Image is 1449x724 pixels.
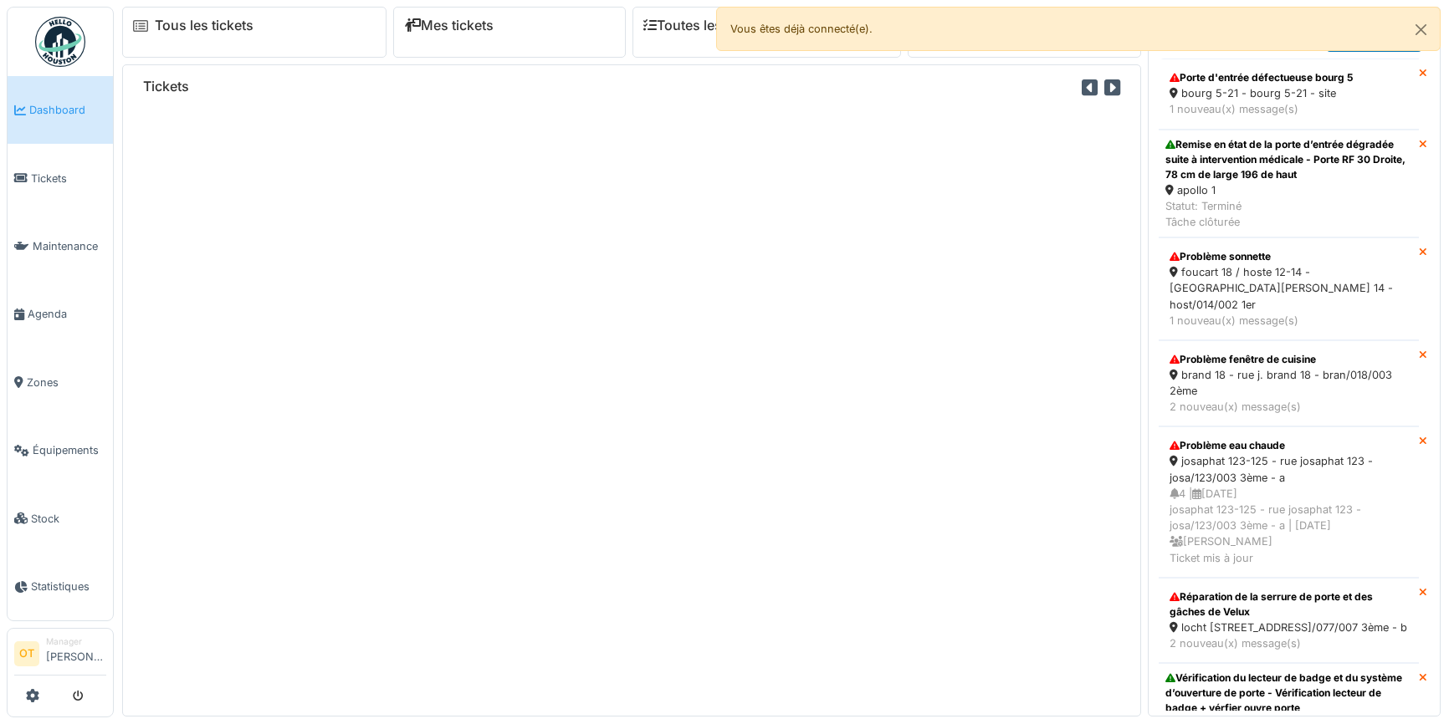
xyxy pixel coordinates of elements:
a: Tickets [8,144,113,212]
h6: Tickets [143,79,189,94]
div: Remise en état de la porte d’entrée dégradée suite à intervention médicale - Porte RF 30 Droite, ... [1165,137,1412,182]
a: OT Manager[PERSON_NAME] [14,635,106,676]
a: Problème eau chaude josaphat 123-125 - rue josaphat 123 - josa/123/003 3ème - a 4 |[DATE]josaphat... [1159,426,1419,577]
div: 4 | [DATE] josaphat 123-125 - rue josaphat 123 - josa/123/003 3ème - a | [DATE] [PERSON_NAME] Tic... [1170,486,1408,566]
div: foucart 18 / hoste 12-14 - [GEOGRAPHIC_DATA][PERSON_NAME] 14 - host/014/002 1er [1170,264,1408,313]
div: Problème sonnette [1170,249,1408,264]
div: bourg 5-21 - bourg 5-21 - site [1170,85,1408,101]
div: 2 nouveau(x) message(s) [1170,635,1408,651]
div: josaphat 123-125 - rue josaphat 123 - josa/123/003 3ème - a [1170,453,1408,485]
div: Vérification du lecteur de badge et du système d’ouverture de porte - Vérification lecteur de bad... [1165,670,1412,716]
div: brand 18 - rue j. brand 18 - bran/018/003 2ème [1170,367,1408,399]
div: Problème eau chaude [1170,438,1408,453]
span: Zones [27,375,106,390]
span: Statistiques [31,579,106,594]
div: apollo 1 [1165,182,1412,198]
a: Remise en état de la porte d’entrée dégradée suite à intervention médicale - Porte RF 30 Droite, ... [1159,130,1419,238]
div: Porte d'entrée défectueuse bourg 5 [1170,70,1408,85]
a: Réparation de la serrure de porte et des gâches de Velux locht [STREET_ADDRESS]/077/007 3ème - b ... [1159,578,1419,663]
span: Stock [31,511,106,527]
a: Porte d'entrée défectueuse bourg 5 bourg 5-21 - bourg 5-21 - site 1 nouveau(x) message(s) [1159,59,1419,129]
div: Statut: Terminé Tâche clôturée [1165,198,1412,230]
span: Maintenance [33,238,106,254]
a: Mes tickets [404,18,494,33]
a: Maintenance [8,212,113,280]
a: Toutes les tâches [643,18,768,33]
button: Close [1402,8,1440,52]
a: Problème fenêtre de cuisine brand 18 - rue j. brand 18 - bran/018/003 2ème 2 nouveau(x) message(s) [1159,340,1419,427]
div: 1 nouveau(x) message(s) [1170,101,1408,117]
div: Réparation de la serrure de porte et des gâches de Velux [1170,589,1408,619]
span: Tickets [31,171,106,186]
div: 1 nouveau(x) message(s) [1170,313,1408,329]
a: Zones [8,349,113,416]
a: Dashboard [8,76,113,144]
div: Problème fenêtre de cuisine [1170,352,1408,367]
div: Vous êtes déjà connecté(e). [716,7,1441,51]
span: Équipements [33,442,106,458]
a: Équipements [8,416,113,484]
a: Agenda [8,280,113,348]
div: locht [STREET_ADDRESS]/077/007 3ème - b [1170,619,1408,635]
span: Dashboard [29,102,106,118]
a: Problème sonnette foucart 18 / hoste 12-14 - [GEOGRAPHIC_DATA][PERSON_NAME] 14 - host/014/002 1er... [1159,237,1419,340]
li: [PERSON_NAME] [46,635,106,671]
div: Manager [46,635,106,648]
span: Agenda [28,306,106,322]
a: Statistiques [8,553,113,620]
a: Tous les tickets [155,18,253,33]
div: 2 nouveau(x) message(s) [1170,399,1408,415]
a: Stock [8,484,113,552]
img: Badge_color-CXgf-gQk.svg [35,17,85,67]
li: OT [14,641,39,666]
